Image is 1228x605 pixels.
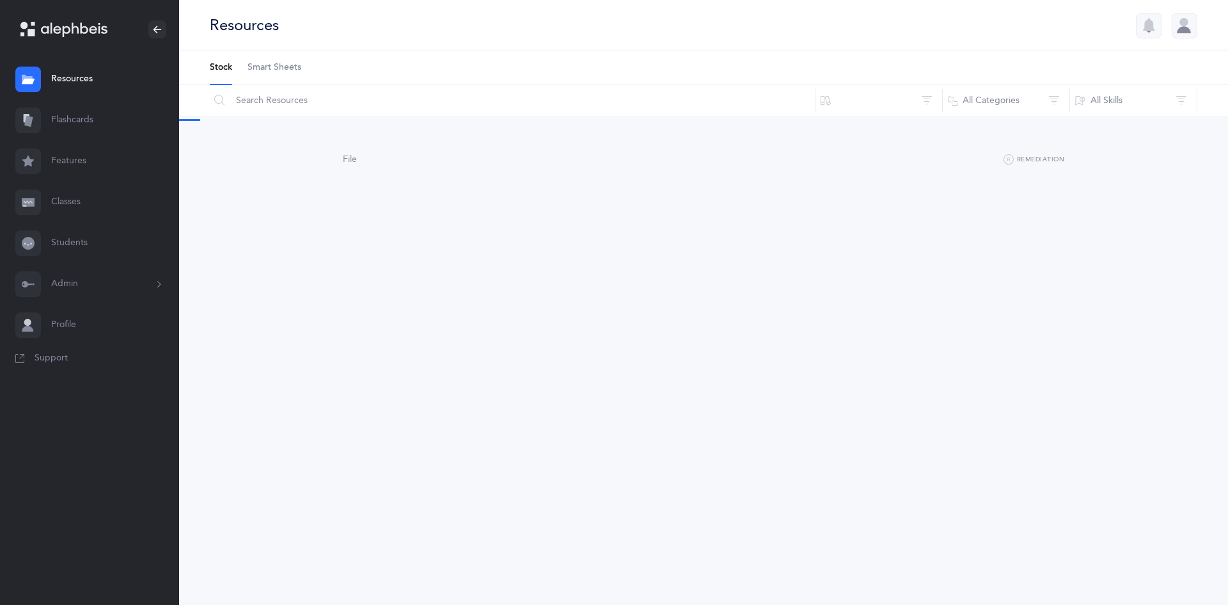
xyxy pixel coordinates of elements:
[942,85,1070,116] button: All Categories
[209,85,815,116] input: Search Resources
[343,154,357,165] span: File
[210,15,279,36] div: Resources
[248,61,301,74] span: Smart Sheets
[1004,152,1064,168] button: Remediation
[35,352,68,365] span: Support
[1069,85,1197,116] button: All Skills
